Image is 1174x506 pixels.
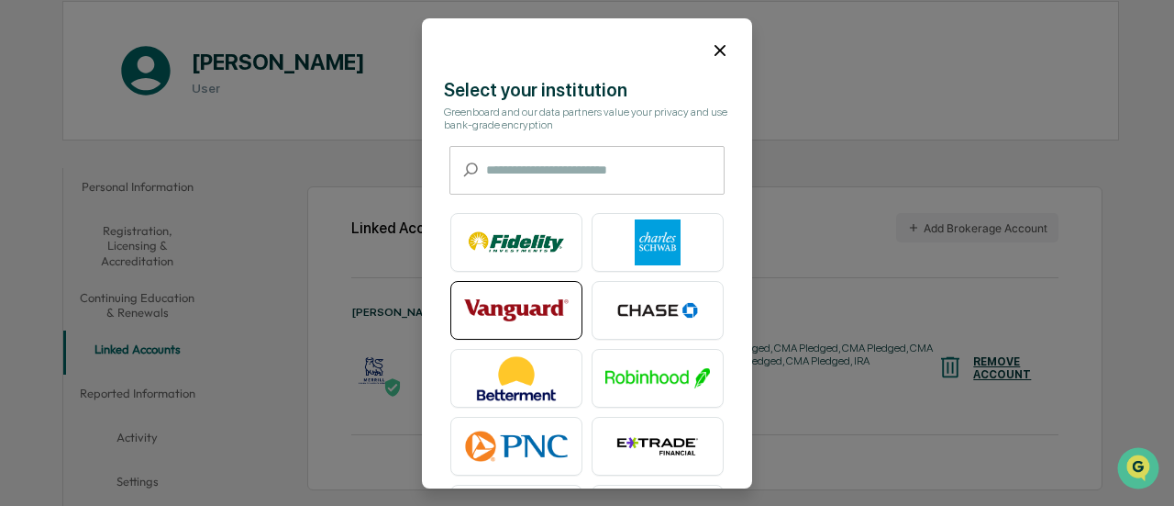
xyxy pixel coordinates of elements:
[464,423,569,469] img: PNC
[605,219,710,265] img: Charles Schwab
[129,309,222,324] a: Powered byPylon
[605,423,710,469] img: E*TRADE
[464,287,569,333] img: Vanguard
[18,232,33,247] div: 🖐️
[444,79,730,101] div: Select your institution
[62,158,232,173] div: We're available if you need us!
[605,355,710,401] img: Robinhood
[464,355,569,401] img: Betterment
[1115,445,1165,495] iframe: Open customer support
[37,265,116,284] span: Data Lookup
[151,231,227,249] span: Attestations
[37,231,118,249] span: Preclearance
[11,258,123,291] a: 🔎Data Lookup
[183,310,222,324] span: Pylon
[11,223,126,256] a: 🖐️Preclearance
[605,287,710,333] img: Chase
[464,219,569,265] img: Fidelity Investments
[312,145,334,167] button: Start new chat
[62,140,301,158] div: Start new chat
[18,140,51,173] img: 1746055101610-c473b297-6a78-478c-a979-82029cc54cd1
[18,267,33,282] div: 🔎
[18,38,334,67] p: How can we help?
[126,223,235,256] a: 🗄️Attestations
[133,232,148,247] div: 🗄️
[444,106,730,131] div: Greenboard and our data partners value your privacy and use bank-grade encryption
